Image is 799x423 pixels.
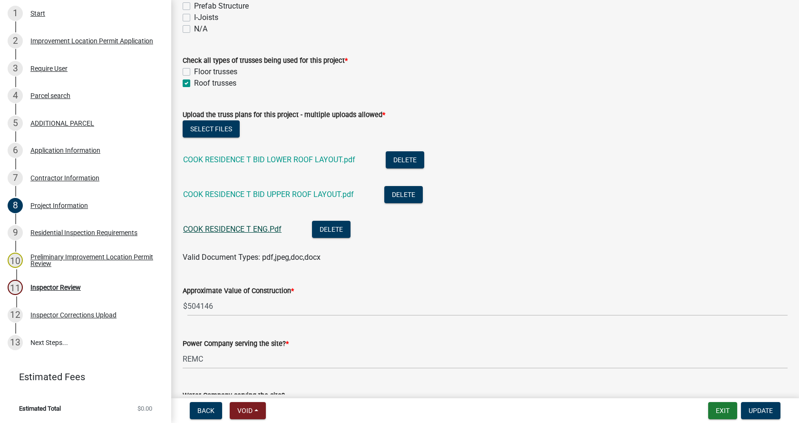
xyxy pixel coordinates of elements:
button: Select files [183,120,240,138]
div: Project Information [30,202,88,209]
button: Void [230,402,266,419]
div: 6 [8,143,23,158]
wm-modal-confirm: Delete Document [384,191,423,200]
span: $ [183,296,188,316]
label: Approximate Value of Construction [183,288,294,295]
wm-modal-confirm: Delete Document [386,156,424,165]
div: Application Information [30,147,100,154]
div: Start [30,10,45,17]
button: Back [190,402,222,419]
span: Update [749,407,773,414]
span: Valid Document Types: pdf,jpeg,doc,docx [183,253,321,262]
div: 7 [8,170,23,186]
div: Inspector Corrections Upload [30,312,117,318]
span: Estimated Total [19,405,61,412]
div: 10 [8,253,23,268]
div: Parcel search [30,92,70,99]
div: 3 [8,61,23,76]
label: Water Company serving the site? [183,393,285,399]
div: Inspector Review [30,284,81,291]
label: Roof trusses [194,78,236,89]
div: Contractor Information [30,175,99,181]
div: Preliminary Improvement Location Permit Review [30,254,156,267]
button: Update [741,402,780,419]
span: Back [197,407,214,414]
div: 2 [8,33,23,49]
wm-modal-confirm: Delete Document [312,226,351,235]
div: 11 [8,280,23,295]
div: 13 [8,335,23,350]
div: Require User [30,65,68,72]
button: Delete [312,221,351,238]
label: N/A [194,23,207,35]
label: Check all types of trusses being used for this project [183,58,348,64]
div: Residential Inspection Requirements [30,229,137,236]
label: Power Company serving the site? [183,341,289,347]
div: 4 [8,88,23,103]
a: COOK RESIDENCE T BID UPPER ROOF LAYOUT.pdf [183,190,354,199]
button: Exit [708,402,737,419]
div: 12 [8,307,23,323]
label: Upload the truss plans for this project - multiple uploads allowed [183,112,385,118]
button: Delete [386,151,424,168]
div: 9 [8,225,23,240]
span: Void [237,407,253,414]
a: Estimated Fees [8,367,156,386]
span: $0.00 [137,405,152,412]
a: COOK RESIDENCE T BID LOWER ROOF LAYOUT.pdf [183,155,355,164]
label: Prefab Structure [194,0,249,12]
button: Delete [384,186,423,203]
div: 5 [8,116,23,131]
div: Improvement Location Permit Application [30,38,153,44]
div: 8 [8,198,23,213]
a: COOK RESIDENCE T ENG.Pdf [183,225,282,234]
label: I-Joists [194,12,218,23]
div: ADDITIONAL PARCEL [30,120,94,127]
label: Floor trusses [194,66,237,78]
div: 1 [8,6,23,21]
